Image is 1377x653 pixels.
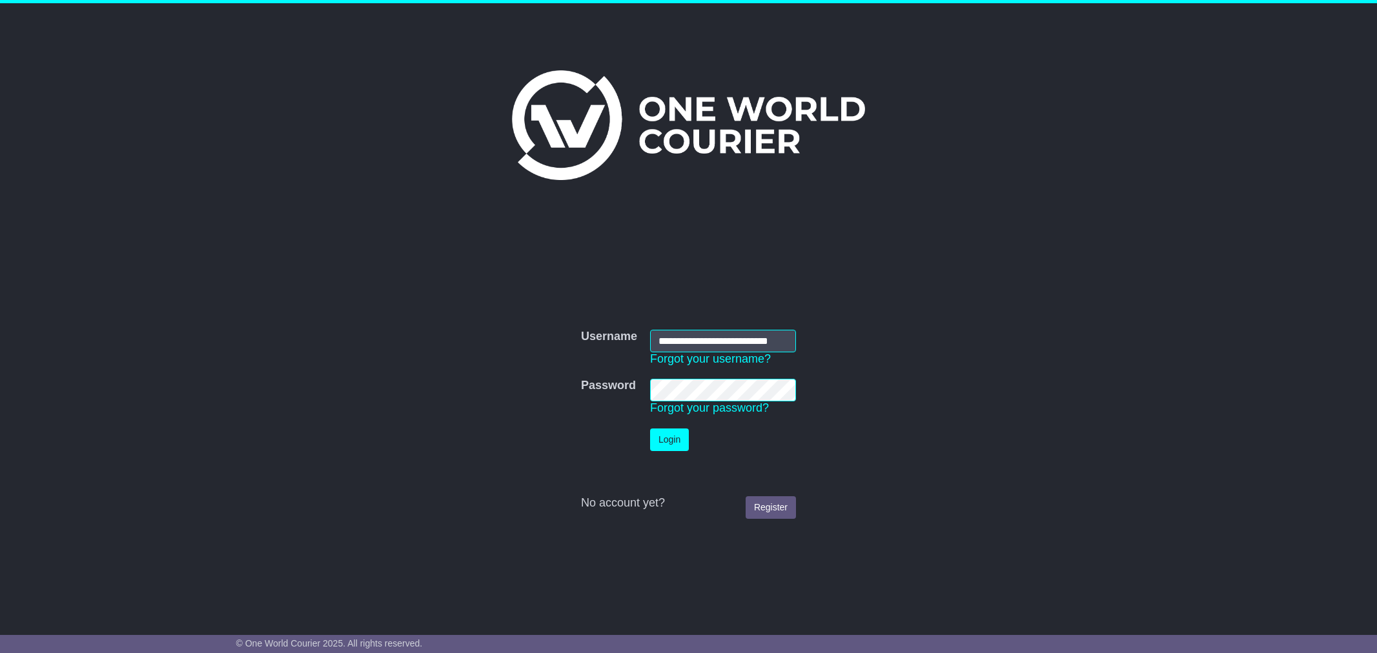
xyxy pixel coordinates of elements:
[581,496,796,510] div: No account yet?
[746,496,796,519] a: Register
[581,330,637,344] label: Username
[581,379,636,393] label: Password
[650,428,689,451] button: Login
[650,401,769,414] a: Forgot your password?
[650,352,771,365] a: Forgot your username?
[512,70,864,180] img: One World
[236,638,423,648] span: © One World Courier 2025. All rights reserved.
